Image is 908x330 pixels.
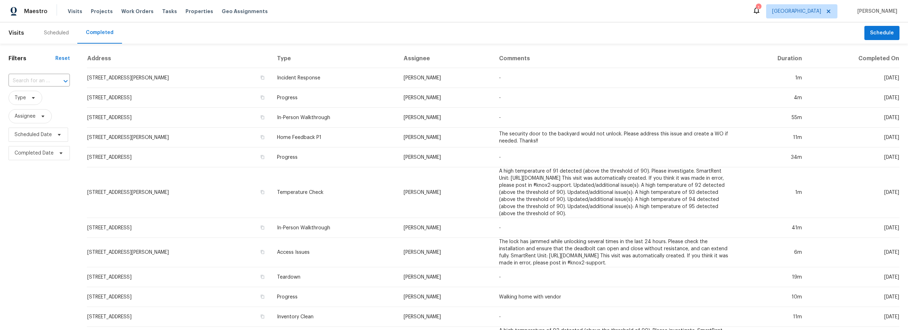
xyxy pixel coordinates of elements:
[493,287,737,307] td: Walking home with vendor
[271,108,398,128] td: In-Person Walkthrough
[737,218,808,238] td: 41m
[259,114,266,121] button: Copy Address
[398,218,493,238] td: [PERSON_NAME]
[493,108,737,128] td: -
[808,128,899,147] td: [DATE]
[808,147,899,167] td: [DATE]
[737,68,808,88] td: 1m
[398,307,493,327] td: [PERSON_NAME]
[493,88,737,108] td: -
[398,68,493,88] td: [PERSON_NAME]
[259,154,266,160] button: Copy Address
[186,8,213,15] span: Properties
[55,55,70,62] div: Reset
[398,49,493,68] th: Assignee
[271,128,398,147] td: Home Feedback P1
[87,68,271,88] td: [STREET_ADDRESS][PERSON_NAME]
[259,313,266,320] button: Copy Address
[68,8,82,15] span: Visits
[24,8,48,15] span: Maestro
[398,88,493,108] td: [PERSON_NAME]
[87,108,271,128] td: [STREET_ADDRESS]
[15,94,26,101] span: Type
[86,29,113,36] div: Completed
[271,307,398,327] td: Inventory Clean
[259,74,266,81] button: Copy Address
[808,267,899,287] td: [DATE]
[259,274,266,280] button: Copy Address
[121,8,154,15] span: Work Orders
[9,75,50,86] input: Search for an address...
[737,307,808,327] td: 11m
[271,68,398,88] td: Incident Response
[756,4,761,11] div: 1
[9,55,55,62] h1: Filters
[271,238,398,267] td: Access Issues
[737,167,808,218] td: 1m
[398,147,493,167] td: [PERSON_NAME]
[15,113,35,120] span: Assignee
[808,68,899,88] td: [DATE]
[9,25,24,41] span: Visits
[493,147,737,167] td: -
[398,267,493,287] td: [PERSON_NAME]
[87,218,271,238] td: [STREET_ADDRESS]
[808,88,899,108] td: [DATE]
[493,68,737,88] td: -
[398,238,493,267] td: [PERSON_NAME]
[493,307,737,327] td: -
[87,167,271,218] td: [STREET_ADDRESS][PERSON_NAME]
[808,49,899,68] th: Completed On
[493,128,737,147] td: The security door to the backyard would not unlock. Please address this issue and create a WO if ...
[87,128,271,147] td: [STREET_ADDRESS][PERSON_NAME]
[162,9,177,14] span: Tasks
[772,8,821,15] span: [GEOGRAPHIC_DATA]
[737,147,808,167] td: 34m
[259,224,266,231] button: Copy Address
[259,94,266,101] button: Copy Address
[87,147,271,167] td: [STREET_ADDRESS]
[493,49,737,68] th: Comments
[808,167,899,218] td: [DATE]
[271,167,398,218] td: Temperature Check
[493,267,737,287] td: -
[737,88,808,108] td: 4m
[398,108,493,128] td: [PERSON_NAME]
[271,287,398,307] td: Progress
[222,8,268,15] span: Geo Assignments
[44,29,69,37] div: Scheduled
[91,8,113,15] span: Projects
[87,267,271,287] td: [STREET_ADDRESS]
[271,49,398,68] th: Type
[61,76,71,86] button: Open
[271,267,398,287] td: Teardown
[808,307,899,327] td: [DATE]
[259,293,266,300] button: Copy Address
[864,26,899,40] button: Schedule
[854,8,897,15] span: [PERSON_NAME]
[737,287,808,307] td: 10m
[271,147,398,167] td: Progress
[398,287,493,307] td: [PERSON_NAME]
[398,128,493,147] td: [PERSON_NAME]
[870,29,894,38] span: Schedule
[259,249,266,255] button: Copy Address
[87,49,271,68] th: Address
[87,238,271,267] td: [STREET_ADDRESS][PERSON_NAME]
[87,287,271,307] td: [STREET_ADDRESS]
[737,128,808,147] td: 11m
[737,238,808,267] td: 6m
[259,134,266,140] button: Copy Address
[271,88,398,108] td: Progress
[259,189,266,195] button: Copy Address
[808,238,899,267] td: [DATE]
[15,150,54,157] span: Completed Date
[398,167,493,218] td: [PERSON_NAME]
[271,218,398,238] td: In-Person Walkthrough
[737,108,808,128] td: 55m
[493,238,737,267] td: The lock has jammed while unlocking several times in the last 24 hours. Please check the installa...
[15,131,52,138] span: Scheduled Date
[808,287,899,307] td: [DATE]
[493,167,737,218] td: A high temperature of 91 detected (above the threshold of 90). Please investigate. SmartRent Unit...
[87,307,271,327] td: [STREET_ADDRESS]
